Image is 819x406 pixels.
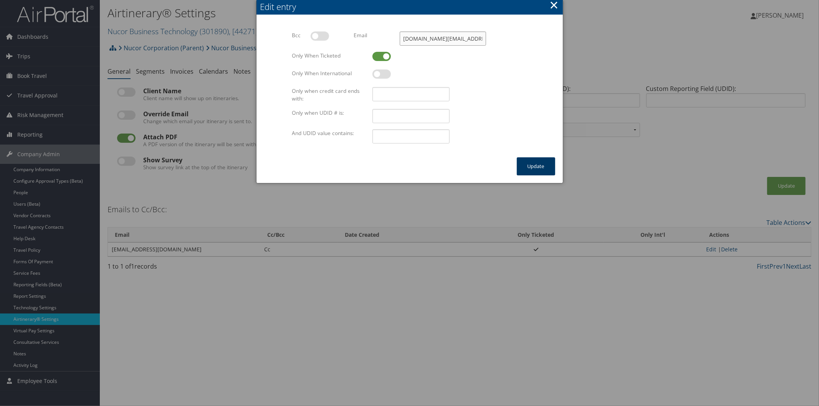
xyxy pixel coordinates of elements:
[289,129,369,137] label: And UDID value contains:
[289,109,369,117] label: Only when UDID # is:
[289,31,308,39] label: Bcc
[289,52,369,59] label: Only When Ticketed
[289,69,369,77] label: Only When International
[351,31,397,39] label: Email
[517,157,555,175] button: Update
[260,1,563,13] div: Edit entry
[289,87,369,103] label: Only when credit card ends with:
